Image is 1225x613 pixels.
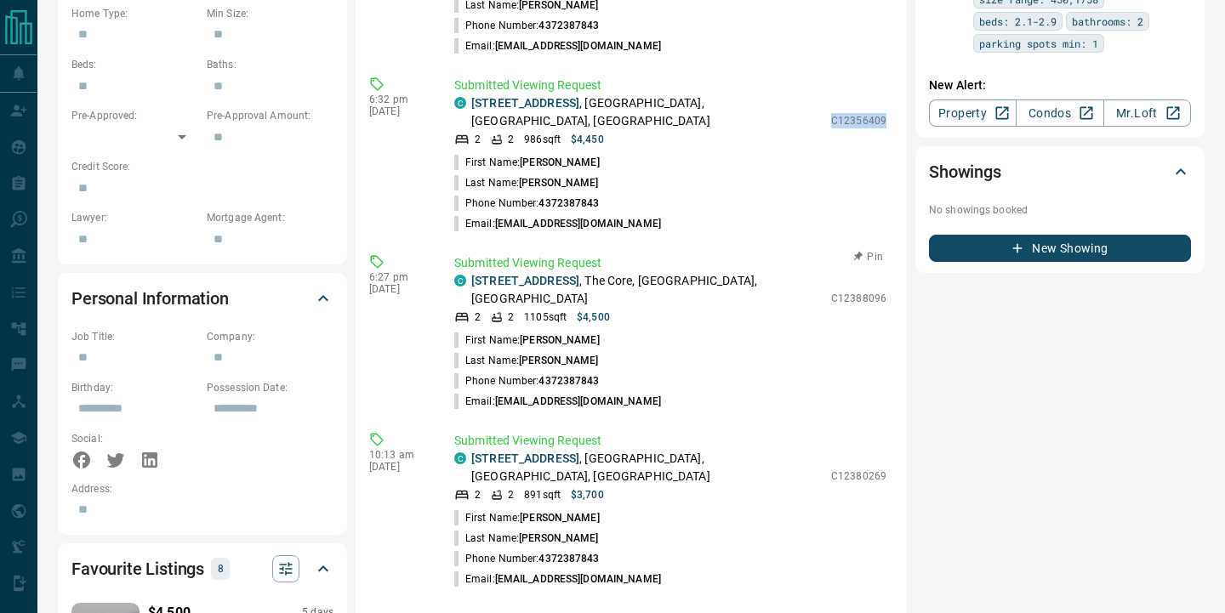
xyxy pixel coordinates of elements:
[71,481,333,497] p: Address:
[495,395,661,407] span: [EMAIL_ADDRESS][DOMAIN_NAME]
[71,555,204,582] h2: Favourite Listings
[207,329,333,344] p: Company:
[454,18,600,33] p: Phone Number:
[524,309,567,325] p: 1105 sqft
[577,309,610,325] p: $4,500
[454,394,661,409] p: Email:
[508,309,514,325] p: 2
[454,551,600,566] p: Phone Number:
[207,6,333,21] p: Min Size:
[538,197,599,209] span: 4372387843
[369,105,429,117] p: [DATE]
[369,449,429,461] p: 10:13 am
[71,6,198,21] p: Home Type:
[929,158,1001,185] h2: Showings
[844,249,893,264] button: Pin
[524,132,561,147] p: 986 sqft
[454,216,661,231] p: Email:
[71,278,333,319] div: Personal Information
[471,272,823,308] p: , The Core, [GEOGRAPHIC_DATA], [GEOGRAPHIC_DATA]
[454,353,599,368] p: Last Name:
[71,210,198,225] p: Lawyer:
[369,283,429,295] p: [DATE]
[454,77,886,94] p: Submitted Viewing Request
[369,271,429,283] p: 6:27 pm
[519,177,598,189] span: [PERSON_NAME]
[929,151,1191,192] div: Showings
[207,210,333,225] p: Mortgage Agent:
[508,487,514,502] p: 2
[508,132,514,147] p: 2
[929,235,1191,262] button: New Showing
[71,329,198,344] p: Job Title:
[471,450,823,485] p: , [GEOGRAPHIC_DATA], [GEOGRAPHIC_DATA], [GEOGRAPHIC_DATA]
[216,559,225,578] p: 8
[471,451,579,465] a: [STREET_ADDRESS]
[454,571,661,587] p: Email:
[979,35,1098,52] span: parking spots min: 1
[454,254,886,272] p: Submitted Viewing Request
[454,196,600,211] p: Phone Number:
[475,309,481,325] p: 2
[71,431,198,446] p: Social:
[495,218,661,230] span: [EMAIL_ADDRESS][DOMAIN_NAME]
[1103,99,1191,127] a: Mr.Loft
[520,512,599,524] span: [PERSON_NAME]
[207,108,333,123] p: Pre-Approval Amount:
[520,156,599,168] span: [PERSON_NAME]
[471,96,579,110] a: [STREET_ADDRESS]
[571,132,604,147] p: $4,450
[71,159,333,174] p: Credit Score:
[71,548,333,589] div: Favourite Listings8
[454,432,886,450] p: Submitted Viewing Request
[471,274,579,287] a: [STREET_ADDRESS]
[495,40,661,52] span: [EMAIL_ADDRESS][DOMAIN_NAME]
[538,375,599,387] span: 4372387843
[538,20,599,31] span: 4372387843
[454,155,600,170] p: First Name:
[454,510,600,525] p: First Name:
[71,380,198,395] p: Birthday:
[571,487,604,502] p: $3,700
[369,461,429,473] p: [DATE]
[519,355,598,366] span: [PERSON_NAME]
[454,373,600,389] p: Phone Number:
[71,57,198,72] p: Beds:
[831,291,886,306] p: C12388096
[1016,99,1103,127] a: Condos
[454,275,466,287] div: condos.ca
[207,380,333,395] p: Possession Date:
[831,113,886,128] p: C12356409
[520,334,599,346] span: [PERSON_NAME]
[454,452,466,464] div: condos.ca
[524,487,561,502] p: 891 sqft
[538,553,599,565] span: 4372387843
[454,332,600,348] p: First Name:
[369,94,429,105] p: 6:32 pm
[475,487,481,502] p: 2
[929,77,1191,94] p: New Alert:
[979,13,1057,30] span: beds: 2.1-2.9
[207,57,333,72] p: Baths:
[475,132,481,147] p: 2
[454,175,599,190] p: Last Name:
[929,202,1191,218] p: No showings booked
[454,97,466,109] div: condos.ca
[71,285,229,312] h2: Personal Information
[471,94,823,130] p: , [GEOGRAPHIC_DATA], [GEOGRAPHIC_DATA], [GEOGRAPHIC_DATA]
[495,573,661,585] span: [EMAIL_ADDRESS][DOMAIN_NAME]
[454,38,661,54] p: Email:
[831,468,886,484] p: C12380269
[519,532,598,544] span: [PERSON_NAME]
[71,108,198,123] p: Pre-Approved:
[929,99,1017,127] a: Property
[1072,13,1143,30] span: bathrooms: 2
[454,531,599,546] p: Last Name:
